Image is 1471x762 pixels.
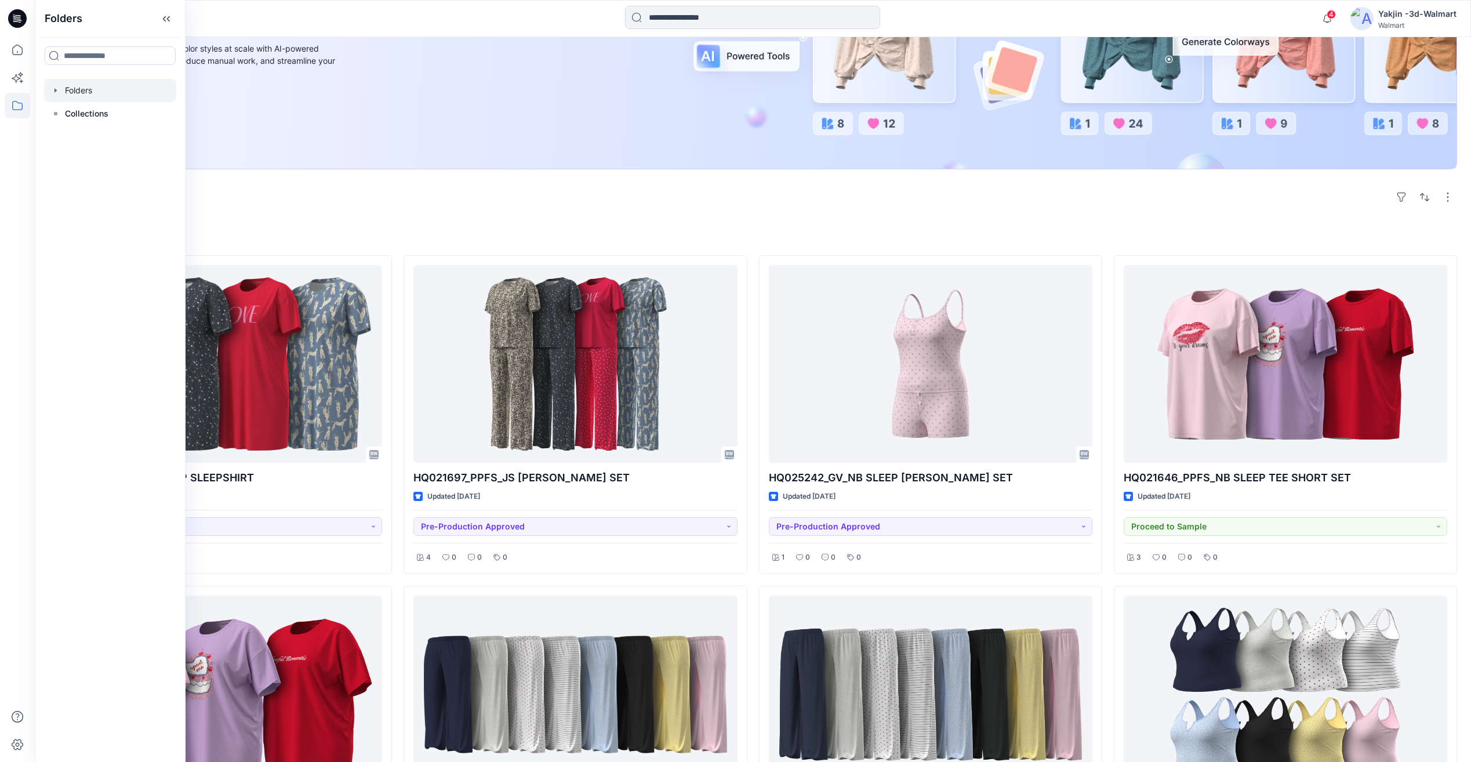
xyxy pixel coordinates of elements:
p: HQ021682_PPFS_JS OPP SLEEPSHIRT [59,470,382,486]
h4: Styles [49,230,1457,244]
p: 3 [1136,551,1141,564]
img: avatar [1350,7,1374,30]
p: 0 [831,551,836,564]
p: HQ021646_PPFS_NB SLEEP TEE SHORT SET [1124,470,1447,486]
p: HQ025242_GV_NB SLEEP [PERSON_NAME] SET [769,470,1092,486]
p: 0 [1162,551,1167,564]
div: Walmart [1378,21,1457,30]
span: 4 [1327,10,1336,19]
p: Collections [65,107,108,121]
p: 1 [782,551,784,564]
p: 0 [452,551,456,564]
p: 0 [477,551,482,564]
p: 0 [1213,551,1218,564]
div: Explore ideas faster and recolor styles at scale with AI-powered tools that boost creativity, red... [77,42,338,79]
p: 0 [856,551,861,564]
p: 0 [805,551,810,564]
p: 0 [503,551,507,564]
p: 4 [426,551,431,564]
p: HQ021697_PPFS_JS [PERSON_NAME] SET [413,470,737,486]
a: HQ021697_PPFS_JS OPP PJ SET [413,265,737,463]
a: HQ021682_PPFS_JS OPP SLEEPSHIRT [59,265,382,463]
p: Updated [DATE] [427,491,480,503]
p: Updated [DATE] [783,491,836,503]
a: HQ025242_GV_NB SLEEP CAMI BOXER SET [769,265,1092,463]
a: Discover more [77,93,338,116]
p: 0 [1187,551,1192,564]
div: Yakjin -3d-Walmart [1378,7,1457,21]
p: Updated [DATE] [1138,491,1190,503]
a: HQ021646_PPFS_NB SLEEP TEE SHORT SET [1124,265,1447,463]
